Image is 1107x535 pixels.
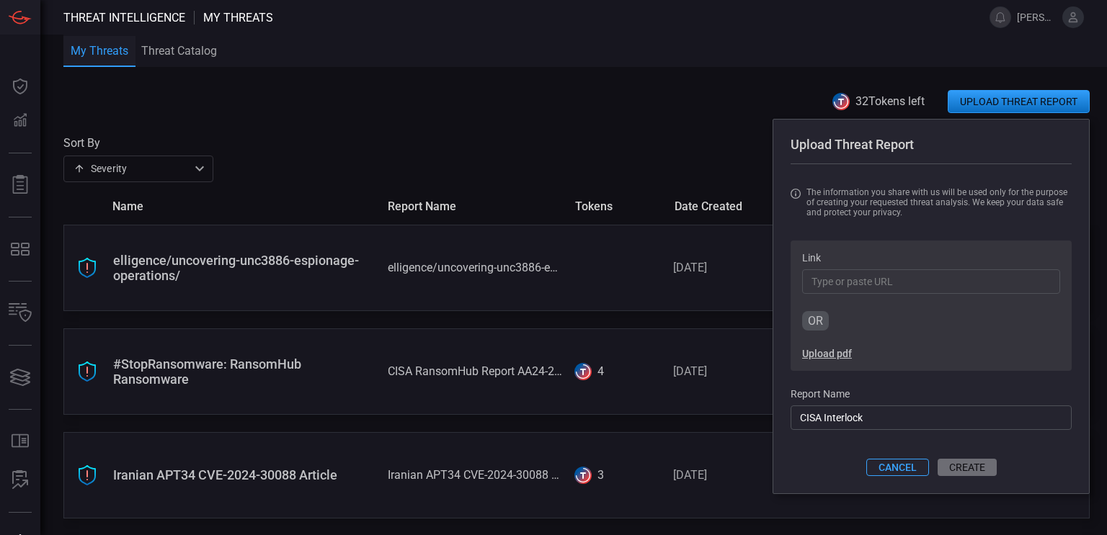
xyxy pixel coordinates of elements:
[673,261,761,274] div: [DATE]
[3,360,37,395] button: Cards
[63,11,185,24] span: Threat Intelligence
[1017,12,1057,23] span: [PERSON_NAME].brand
[3,232,37,266] button: MITRE - Detection Posture
[388,199,564,213] span: report name
[388,261,563,274] div: elligence/uncovering-unc3886-espionage-operations/
[74,161,190,176] div: Severity
[597,364,604,378] div: 4
[575,199,663,213] span: tokens
[806,187,1072,217] span: The information you share with us will be used only for the purpose of creating your requested th...
[3,424,37,459] button: Rule Catalog
[802,269,1060,294] input: Type or paste URL
[866,459,929,476] button: CANCEL
[802,252,1060,264] label: Link
[673,468,761,482] div: [DATE]
[388,468,563,482] div: Iranian APT34 CVE-2024-30088 Article
[855,94,925,108] span: 32 Tokens left
[802,311,829,331] div: OR
[791,388,1072,400] label: Report Name
[3,463,37,498] button: ALERT ANALYSIS
[3,168,37,202] button: Reports
[388,364,563,378] div: CISA RansomHub Report AA24-242A
[597,468,604,482] div: 3
[802,348,852,359] button: Upload pdf
[63,36,135,68] button: My Threats
[113,356,376,387] div: #StopRansomware: RansomHub Ransomware
[112,199,376,213] span: name
[675,199,763,213] span: date created
[791,405,1072,430] input: Enter report name
[3,69,37,104] button: Dashboard
[3,296,37,331] button: Inventory
[3,104,37,138] button: Detections
[113,467,376,482] div: Iranian APT34 CVE-2024-30088 Article
[113,253,376,283] div: elligence/uncovering-unc3886-espionage-operations/
[791,137,1072,152] div: Upload Threat Report
[673,364,761,378] div: [DATE]
[203,11,273,24] span: My Threats
[135,35,223,67] button: Threat Catalog
[63,136,213,150] label: Sort By
[948,90,1090,113] button: UPLOAD THREAT REPORT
